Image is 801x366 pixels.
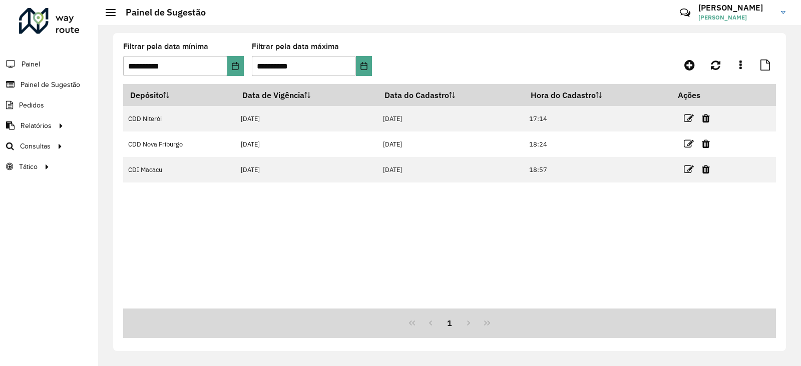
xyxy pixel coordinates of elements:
td: 18:57 [524,157,671,182]
td: [DATE] [236,106,378,131]
th: Data de Vigência [236,84,378,106]
h2: Painel de Sugestão [116,7,206,18]
th: Depósito [123,84,236,106]
span: Painel de Sugestão [21,79,80,90]
td: CDD Nova Friburgo [123,131,236,157]
th: Data do Cadastro [377,84,524,106]
span: Consultas [20,141,51,151]
button: Choose Date [356,56,372,76]
label: Filtrar pela data máxima [252,40,339,52]
label: Filtrar pela data mínima [123,40,208,52]
span: Pedidos [19,100,44,110]
a: Editar [684,162,694,176]
a: Excluir [702,137,710,150]
span: [PERSON_NAME] [698,13,773,22]
button: 1 [440,313,459,332]
a: Contato Rápido [674,2,696,23]
td: [DATE] [377,131,524,157]
a: Editar [684,111,694,125]
h3: [PERSON_NAME] [698,3,773,12]
span: Painel [22,59,40,69]
td: CDD Niterói [123,106,236,131]
th: Ações [671,84,731,105]
a: Editar [684,137,694,150]
span: Relatórios [21,120,52,131]
td: [DATE] [236,131,378,157]
td: 17:14 [524,106,671,131]
td: [DATE] [377,157,524,182]
button: Choose Date [227,56,243,76]
a: Excluir [702,111,710,125]
td: [DATE] [377,106,524,131]
th: Hora do Cadastro [524,84,671,106]
td: 18:24 [524,131,671,157]
td: [DATE] [236,157,378,182]
td: CDI Macacu [123,157,236,182]
span: Tático [19,161,38,172]
a: Excluir [702,162,710,176]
